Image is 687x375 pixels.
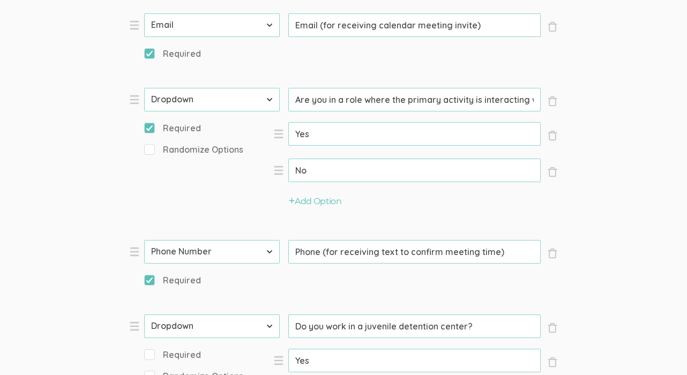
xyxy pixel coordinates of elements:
span: Required [144,349,201,361]
input: Type option here... [288,122,541,146]
button: Add Option [289,196,341,208]
input: Type option here... [288,349,541,372]
span: × [547,96,558,107]
span: Required [144,122,201,134]
input: Type option here... [288,159,541,182]
span: × [547,248,558,259]
input: Type question here... [288,314,541,338]
span: × [547,322,558,333]
input: Type question here... [288,88,541,111]
span: Required [144,48,201,60]
span: × [547,21,558,32]
span: × [547,167,558,177]
span: × [547,130,558,141]
span: Required [144,274,201,287]
iframe: Chat Widget [633,324,687,375]
span: Randomize Options [144,144,243,156]
input: Type question here... [288,13,541,37]
input: Type question here... [288,240,541,264]
span: × [547,357,558,367]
